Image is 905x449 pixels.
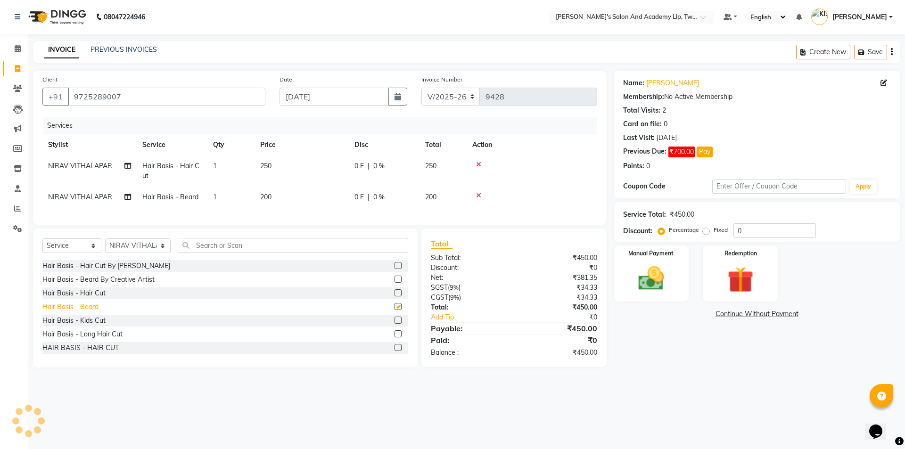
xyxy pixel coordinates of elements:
div: Hair Basis - Hair Cut By [PERSON_NAME] [42,261,170,271]
div: No Active Membership [623,92,891,102]
button: Create New [796,45,850,59]
iframe: chat widget [865,411,896,440]
img: _cash.svg [630,263,673,294]
div: ₹450.00 [670,210,694,220]
label: Manual Payment [628,249,674,258]
a: Add Tip [424,312,529,322]
input: Search by Name/Mobile/Email/Code [68,88,265,106]
span: Hair Basis - Hair Cut [142,162,199,180]
span: NIRAV VITHALAPAR [48,193,112,201]
img: logo [24,4,89,30]
a: Continue Without Payment [616,309,898,319]
div: 0 [664,119,667,129]
div: Payable: [424,323,514,334]
img: _gift.svg [719,263,762,296]
div: Sub Total: [424,253,514,263]
div: Paid: [424,335,514,346]
div: Card on file: [623,119,662,129]
div: Discount: [623,226,652,236]
img: KISHAN BAVALIYA [811,8,828,25]
span: ₹700.00 [668,147,695,157]
span: 0 F [354,192,364,202]
span: CGST [431,293,448,302]
div: Points: [623,161,644,171]
div: ₹0 [529,312,604,322]
div: Last Visit: [623,133,655,143]
label: Client [42,75,58,84]
span: [PERSON_NAME] [832,12,887,22]
div: Coupon Code [623,181,712,191]
div: ₹0 [514,335,604,346]
span: 1 [213,193,217,201]
div: ₹381.35 [514,273,604,283]
th: Service [137,134,207,155]
div: 0 [646,161,650,171]
div: ₹450.00 [514,348,604,358]
div: ( ) [424,293,514,302]
span: 9% [450,284,459,291]
span: 0 % [373,161,385,171]
span: 200 [425,193,436,201]
div: Hair Basis - Beard By Creative Artist [42,275,155,285]
div: ₹450.00 [514,253,604,263]
th: Stylist [42,134,137,155]
label: Invoice Number [421,75,462,84]
div: Net: [424,273,514,283]
div: Hair Basis - Kids Cut [42,316,106,326]
span: 9% [450,294,459,301]
label: Redemption [724,249,757,258]
div: Service Total: [623,210,666,220]
a: [PERSON_NAME] [646,78,699,88]
span: | [368,192,370,202]
div: ₹34.33 [514,293,604,302]
span: 200 [260,193,271,201]
div: ₹450.00 [514,323,604,334]
div: Balance : [424,348,514,358]
div: Membership: [623,92,664,102]
div: Services [43,117,604,134]
div: ₹0 [514,263,604,273]
th: Action [467,134,597,155]
div: ₹34.33 [514,283,604,293]
div: Hair Basis - Hair Cut [42,288,106,298]
div: [DATE] [657,133,677,143]
a: INVOICE [44,41,79,58]
label: Percentage [669,226,699,234]
a: PREVIOUS INVOICES [90,45,157,54]
th: Qty [207,134,255,155]
button: Pay [697,147,713,157]
span: | [368,161,370,171]
div: 2 [662,106,666,115]
div: ( ) [424,283,514,293]
button: +91 [42,88,69,106]
input: Enter Offer / Coupon Code [712,179,846,194]
b: 08047224946 [104,4,145,30]
span: NIRAV VITHALAPAR [48,162,112,170]
label: Fixed [714,226,728,234]
div: Name: [623,78,644,88]
th: Total [420,134,467,155]
span: 250 [260,162,271,170]
div: Previous Due: [623,147,666,157]
div: ₹450.00 [514,302,604,312]
span: 1 [213,162,217,170]
span: 250 [425,162,436,170]
span: 0 % [373,192,385,202]
div: Hair Basis - Beard [42,302,99,312]
button: Apply [850,180,877,194]
span: SGST [431,283,448,292]
div: Total: [424,302,514,312]
button: Save [854,45,887,59]
div: HAIR BASIS - HAIR CUT [42,343,119,353]
span: 0 F [354,161,364,171]
th: Price [255,134,349,155]
span: Hair Basis - Beard [142,193,198,201]
label: Date [280,75,292,84]
th: Disc [349,134,420,155]
input: Search or Scan [178,238,408,253]
div: Discount: [424,263,514,273]
div: Total Visits: [623,106,660,115]
div: Hair Basis - Long Hair Cut [42,329,123,339]
span: Total [431,239,452,249]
